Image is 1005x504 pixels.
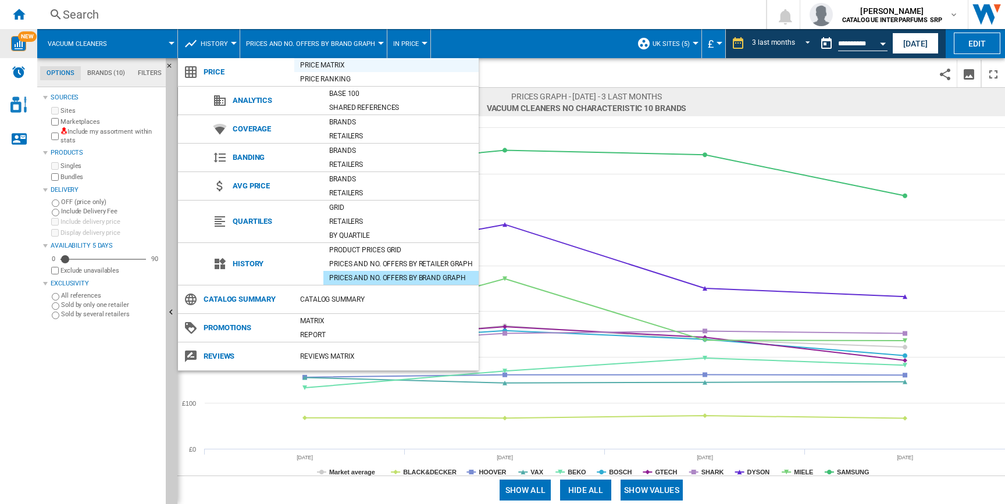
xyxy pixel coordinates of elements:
[227,178,323,194] span: Avg price
[227,213,323,230] span: Quartiles
[227,92,323,109] span: Analytics
[323,116,479,128] div: Brands
[323,130,479,142] div: Retailers
[198,348,294,364] span: Reviews
[294,294,479,305] div: Catalog Summary
[198,320,294,336] span: Promotions
[227,256,323,272] span: History
[323,216,479,227] div: Retailers
[323,159,479,170] div: Retailers
[294,59,479,71] div: Price Matrix
[323,230,479,241] div: By quartile
[323,102,479,113] div: Shared references
[323,173,479,185] div: Brands
[294,351,479,362] div: REVIEWS Matrix
[227,149,323,166] span: Banding
[323,258,479,270] div: Prices and No. offers by retailer graph
[198,64,294,80] span: Price
[294,329,479,341] div: Report
[198,291,294,308] span: Catalog Summary
[227,121,323,137] span: Coverage
[323,88,479,99] div: Base 100
[323,272,479,284] div: Prices and No. offers by brand graph
[294,73,479,85] div: Price Ranking
[323,202,479,213] div: Grid
[323,187,479,199] div: Retailers
[323,244,479,256] div: Product prices grid
[294,315,479,327] div: Matrix
[323,145,479,156] div: Brands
